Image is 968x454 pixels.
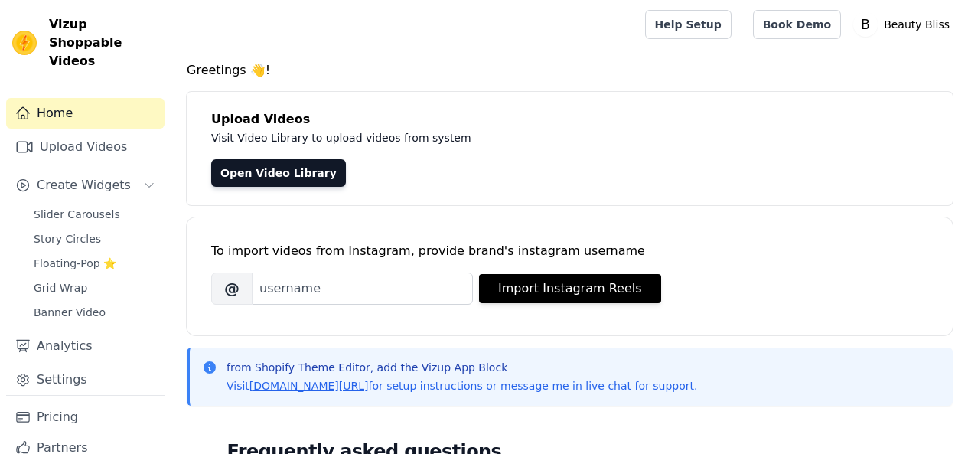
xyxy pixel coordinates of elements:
[49,15,158,70] span: Vizup Shoppable Videos
[37,176,131,194] span: Create Widgets
[12,31,37,55] img: Vizup
[227,360,697,375] p: from Shopify Theme Editor, add the Vizup App Block
[211,273,253,305] span: @
[227,378,697,394] p: Visit for setup instructions or message me in live chat for support.
[878,11,956,38] p: Beauty Bliss
[6,331,165,361] a: Analytics
[34,207,120,222] span: Slider Carousels
[34,256,116,271] span: Floating-Pop ⭐
[6,132,165,162] a: Upload Videos
[853,11,956,38] button: B Beauty Bliss
[6,402,165,433] a: Pricing
[24,204,165,225] a: Slider Carousels
[6,170,165,201] button: Create Widgets
[211,159,346,187] a: Open Video Library
[24,253,165,274] a: Floating-Pop ⭐
[211,129,897,147] p: Visit Video Library to upload videos from system
[24,302,165,323] a: Banner Video
[211,110,928,129] h4: Upload Videos
[6,98,165,129] a: Home
[249,380,369,392] a: [DOMAIN_NAME][URL]
[187,61,953,80] h4: Greetings 👋!
[645,10,732,39] a: Help Setup
[861,17,870,32] text: B
[34,305,106,320] span: Banner Video
[6,364,165,395] a: Settings
[24,277,165,299] a: Grid Wrap
[34,280,87,296] span: Grid Wrap
[479,274,661,303] button: Import Instagram Reels
[753,10,841,39] a: Book Demo
[211,242,928,260] div: To import videos from Instagram, provide brand's instagram username
[253,273,473,305] input: username
[24,228,165,250] a: Story Circles
[34,231,101,247] span: Story Circles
